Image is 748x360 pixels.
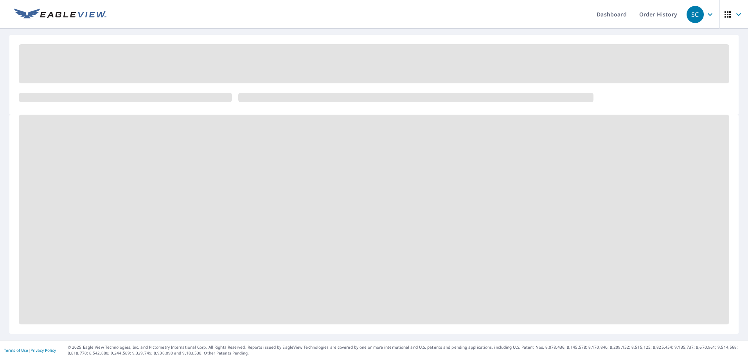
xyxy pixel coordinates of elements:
a: Privacy Policy [31,347,56,353]
img: EV Logo [14,9,106,20]
div: SC [687,6,704,23]
p: | [4,348,56,353]
p: © 2025 Eagle View Technologies, Inc. and Pictometry International Corp. All Rights Reserved. Repo... [68,344,744,356]
a: Terms of Use [4,347,28,353]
